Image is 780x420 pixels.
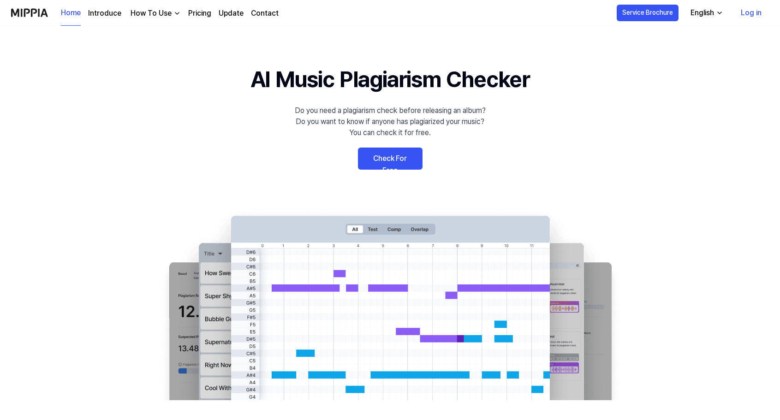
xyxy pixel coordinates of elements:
button: English [683,4,729,22]
a: Introduce [88,8,121,19]
button: How To Use [129,8,181,19]
a: Home [61,0,81,26]
div: How To Use [129,8,173,19]
div: Do you need a plagiarism check before releasing an album? Do you want to know if anyone has plagi... [295,105,486,138]
img: main Image [150,207,630,400]
img: down [173,10,181,17]
a: Check For Free [358,148,423,170]
a: Update [219,8,244,19]
button: Service Brochure [617,5,679,21]
div: English [689,7,716,18]
a: Pricing [188,8,211,19]
a: Contact [251,8,279,19]
h1: AI Music Plagiarism Checker [250,63,530,96]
